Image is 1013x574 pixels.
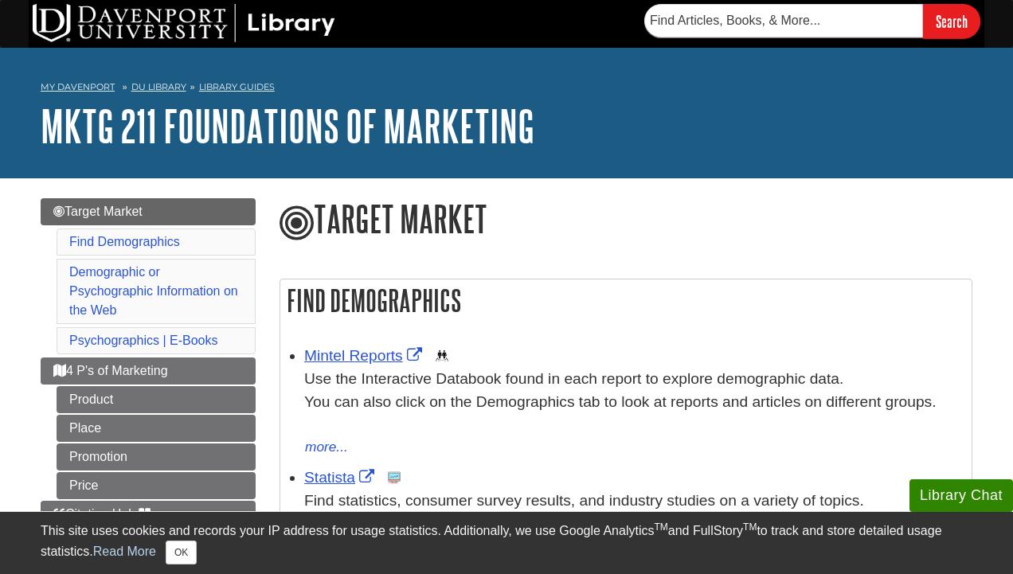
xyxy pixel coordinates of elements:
a: My Davenport [41,80,115,94]
a: Citation Help [41,501,256,528]
a: Psychographics | E-Books [69,334,217,347]
div: Use the Interactive Databook found in each report to explore demographic data. You can also click... [304,368,964,436]
nav: breadcrumb [41,76,972,102]
h1: Target Market [280,198,972,243]
input: Search [923,4,980,38]
h2: Find Demographics [280,279,972,322]
a: Read More [93,545,156,558]
button: Close [166,541,197,564]
a: Link opens in new window [304,347,426,364]
a: Price [57,472,256,499]
a: 4 P's of Marketing [41,357,256,385]
button: Library Chat [909,479,1013,512]
sup: TM [743,521,757,533]
img: Statistics [388,471,401,484]
a: Product [57,386,256,413]
a: DU Library [131,81,186,92]
span: Target Market [53,205,143,218]
span: Citation Help [53,507,151,521]
button: more... [304,436,349,459]
span: 4 P's of Marketing [53,364,168,377]
a: Promotion [57,443,256,471]
a: Target Market [41,198,256,225]
img: DU Library [33,4,335,42]
a: Demographic or Psychographic Information on the Web [69,265,238,317]
a: MKTG 211 Foundations of Marketing [41,101,534,150]
p: Find statistics, consumer survey results, and industry studies on a variety of topics. [304,490,964,513]
img: Demographics [436,349,448,362]
a: Find Demographics [69,235,180,248]
sup: TM [654,521,667,533]
input: Find Articles, Books, & More... [644,4,923,37]
div: This site uses cookies and records your IP address for usage statistics. Additionally, we use Goo... [41,521,972,564]
a: Link opens in new window [304,469,378,486]
a: Library Guides [199,81,275,92]
form: Searches DU Library's articles, books, and more [644,4,980,38]
a: Place [57,415,256,442]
